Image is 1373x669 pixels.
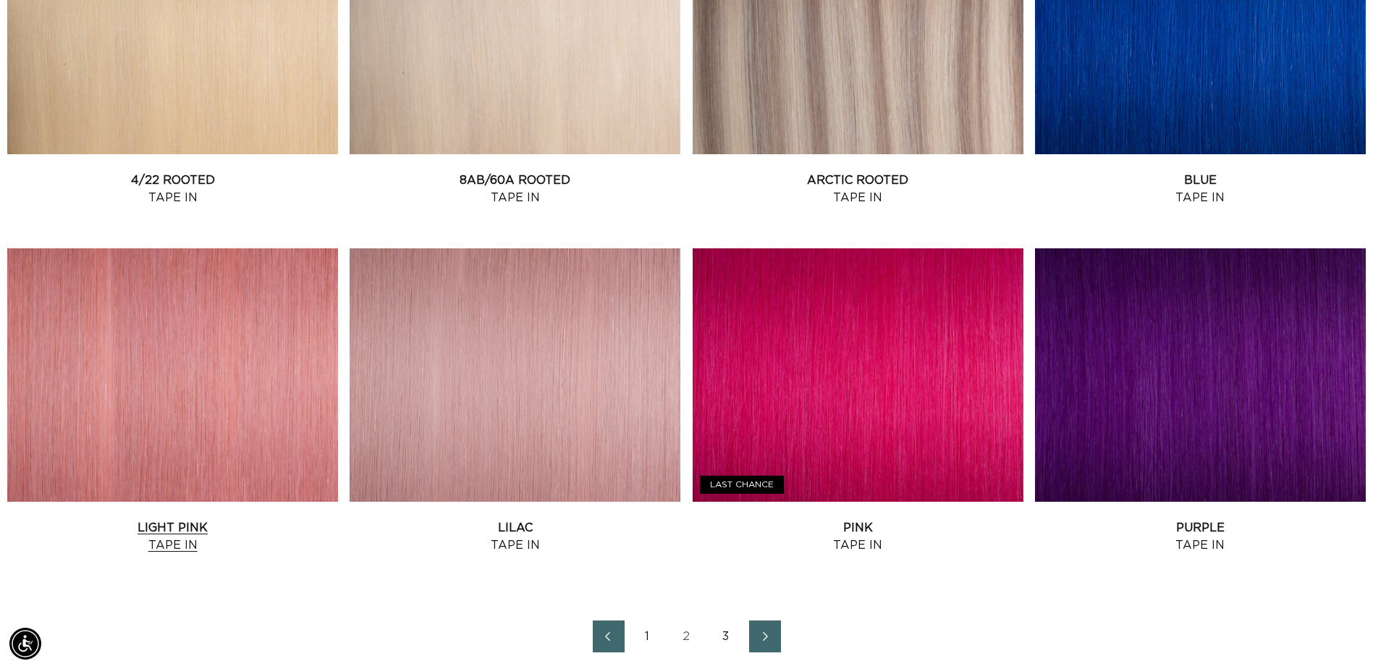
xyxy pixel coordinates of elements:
a: Lilac Tape In [350,519,680,554]
a: Light Pink Tape In [7,519,338,554]
a: Pink Tape In [693,519,1023,554]
a: Purple Tape In [1035,519,1366,554]
a: Next page [749,620,781,652]
a: Previous page [593,620,625,652]
a: Page 2 [671,620,703,652]
nav: Pagination [7,620,1366,652]
a: 8AB/60A Rooted Tape In [350,172,680,206]
div: Accessibility Menu [9,628,41,660]
a: Page 1 [632,620,664,652]
a: Page 3 [710,620,742,652]
a: Arctic Rooted Tape In [693,172,1023,206]
a: 4/22 Rooted Tape In [7,172,338,206]
a: Blue Tape In [1035,172,1366,206]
